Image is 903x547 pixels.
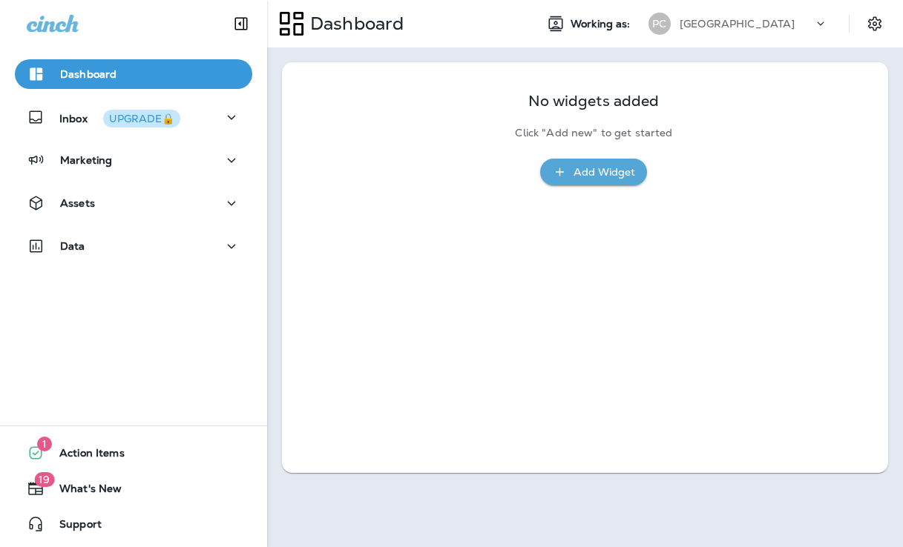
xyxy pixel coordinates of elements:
button: Collapse Sidebar [220,9,262,39]
p: Dashboard [304,13,404,35]
button: 19What's New [15,474,252,503]
button: InboxUPGRADE🔒 [15,102,252,132]
p: [GEOGRAPHIC_DATA] [680,18,795,30]
p: Assets [60,197,95,209]
p: Dashboard [60,68,116,80]
span: What's New [45,483,122,500]
span: Support [45,518,102,536]
button: Support [15,509,252,539]
button: Assets [15,188,252,218]
span: Action Items [45,447,125,465]
div: Add Widget [574,163,635,182]
p: Data [60,240,85,252]
p: Marketing [60,154,112,166]
div: PC [648,13,671,35]
button: Data [15,231,252,261]
button: Add Widget [540,159,647,186]
p: Click "Add new" to get started [515,127,672,139]
button: UPGRADE🔒 [103,110,180,127]
span: 19 [34,472,54,487]
span: Working as: [571,18,634,30]
p: Inbox [59,110,180,125]
span: 1 [37,437,52,451]
button: Marketing [15,145,252,175]
p: No widgets added [528,95,659,107]
button: Settings [861,10,888,37]
div: UPGRADE🔒 [109,113,174,124]
button: 1Action Items [15,438,252,468]
button: Dashboard [15,59,252,89]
